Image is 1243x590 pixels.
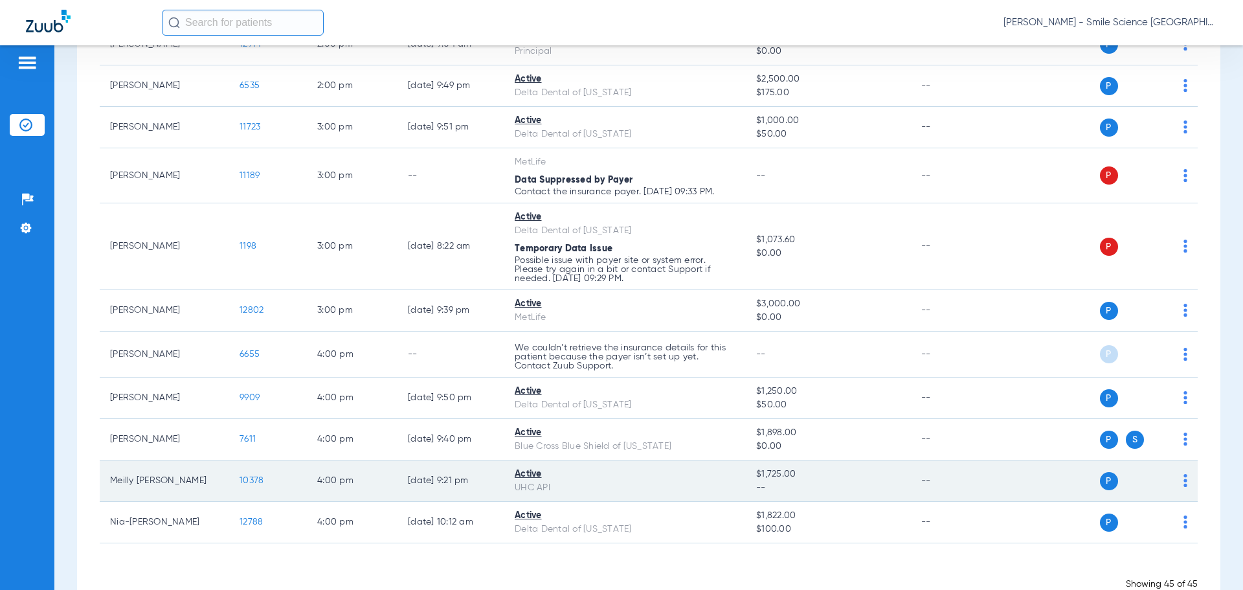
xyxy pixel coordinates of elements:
[307,107,398,148] td: 3:00 PM
[515,509,735,523] div: Active
[307,378,398,419] td: 4:00 PM
[515,311,735,324] div: MetLife
[756,128,900,141] span: $50.00
[911,107,998,148] td: --
[100,502,229,543] td: Nia-[PERSON_NAME]
[515,210,735,224] div: Active
[307,148,398,203] td: 3:00 PM
[1183,240,1187,253] img: group-dot-blue.svg
[1100,119,1118,137] span: P
[398,148,504,203] td: --
[515,343,735,370] p: We couldn’t retrieve the insurance details for this patient because the payer isn’t set up yet. C...
[756,523,900,536] span: $100.00
[911,502,998,543] td: --
[515,523,735,536] div: Delta Dental of [US_STATE]
[398,419,504,460] td: [DATE] 9:40 PM
[100,65,229,107] td: [PERSON_NAME]
[756,233,900,247] span: $1,073.60
[756,385,900,398] span: $1,250.00
[307,332,398,378] td: 4:00 PM
[1178,528,1243,590] iframe: Chat Widget
[515,426,735,440] div: Active
[515,45,735,58] div: Principal
[756,426,900,440] span: $1,898.00
[911,460,998,502] td: --
[1100,514,1118,532] span: P
[1183,391,1187,404] img: group-dot-blue.svg
[1100,389,1118,407] span: P
[911,203,998,290] td: --
[515,155,735,169] div: MetLife
[1100,238,1118,256] span: P
[515,385,735,398] div: Active
[515,398,735,412] div: Delta Dental of [US_STATE]
[911,290,998,332] td: --
[515,297,735,311] div: Active
[515,481,735,495] div: UHC API
[1183,516,1187,528] img: group-dot-blue.svg
[756,86,900,100] span: $175.00
[1100,431,1118,449] span: P
[240,306,263,315] span: 12802
[398,107,504,148] td: [DATE] 9:51 PM
[100,148,229,203] td: [PERSON_NAME]
[515,86,735,100] div: Delta Dental of [US_STATE]
[240,435,256,444] span: 7611
[515,114,735,128] div: Active
[1100,472,1118,490] span: P
[756,350,766,359] span: --
[515,440,735,453] div: Blue Cross Blue Shield of [US_STATE]
[515,256,735,283] p: Possible issue with payer site or system error. Please try again in a bit or contact Support if n...
[162,10,324,36] input: Search for patients
[307,290,398,332] td: 3:00 PM
[515,187,735,196] p: Contact the insurance payer. [DATE] 09:33 PM.
[911,378,998,419] td: --
[240,171,260,180] span: 11189
[911,419,998,460] td: --
[100,419,229,460] td: [PERSON_NAME]
[1003,16,1217,29] span: [PERSON_NAME] - Smile Science [GEOGRAPHIC_DATA]
[515,73,735,86] div: Active
[307,502,398,543] td: 4:00 PM
[398,502,504,543] td: [DATE] 10:12 AM
[100,107,229,148] td: [PERSON_NAME]
[307,419,398,460] td: 4:00 PM
[398,460,504,502] td: [DATE] 9:21 PM
[756,73,900,86] span: $2,500.00
[240,393,260,402] span: 9909
[100,378,229,419] td: [PERSON_NAME]
[515,128,735,141] div: Delta Dental of [US_STATE]
[756,297,900,311] span: $3,000.00
[911,65,998,107] td: --
[398,290,504,332] td: [DATE] 9:39 PM
[1183,474,1187,487] img: group-dot-blue.svg
[1183,433,1187,446] img: group-dot-blue.svg
[398,378,504,419] td: [DATE] 9:50 PM
[168,17,180,28] img: Search Icon
[240,81,260,90] span: 6535
[17,55,38,71] img: hamburger-icon
[307,460,398,502] td: 4:00 PM
[756,440,900,453] span: $0.00
[515,468,735,481] div: Active
[240,122,260,131] span: 11723
[100,332,229,378] td: [PERSON_NAME]
[100,203,229,290] td: [PERSON_NAME]
[1183,120,1187,133] img: group-dot-blue.svg
[756,481,900,495] span: --
[1100,302,1118,320] span: P
[398,203,504,290] td: [DATE] 8:22 AM
[756,311,900,324] span: $0.00
[1183,79,1187,92] img: group-dot-blue.svg
[240,350,260,359] span: 6655
[240,517,263,527] span: 12788
[1183,348,1187,361] img: group-dot-blue.svg
[307,65,398,107] td: 2:00 PM
[240,242,256,251] span: 1198
[756,114,900,128] span: $1,000.00
[1126,580,1198,589] span: Showing 45 of 45
[240,476,263,485] span: 10378
[307,203,398,290] td: 3:00 PM
[26,10,71,32] img: Zuub Logo
[1183,304,1187,317] img: group-dot-blue.svg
